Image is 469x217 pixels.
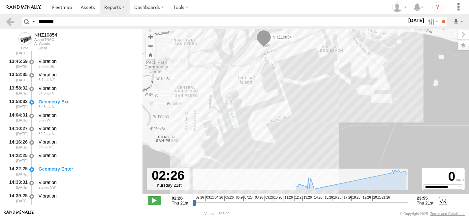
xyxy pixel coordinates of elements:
span: 08:26 [254,196,263,201]
div: 14:04:31 [DATE] [5,111,28,123]
span: Heading: 351 [52,91,54,95]
div: 14:33:31 [DATE] [5,178,28,191]
label: Play/Stop [148,196,161,205]
label: [DATE] [407,17,425,24]
div: NHZ10854 - View Asset History [34,32,57,38]
span: Heading: 50 [50,78,55,82]
div: Vibration [39,125,136,131]
div: © Copyright 2025 - [400,212,465,216]
label: Search Query [31,17,36,26]
div: All Assets [34,41,57,45]
img: rand-logo.svg [7,5,41,10]
span: 03:26 [205,196,215,201]
div: Vibration [39,193,136,199]
span: 18:26 [351,196,360,201]
div: 14:39:25 [DATE] [5,192,28,204]
span: 13:26 [302,196,312,201]
div: 14:22:25 [DATE] [5,151,28,164]
div: Vibration [39,85,136,91]
span: 06:26 [235,196,244,201]
i: ? [432,2,443,13]
label: Search Filter Options [425,17,440,26]
div: 13:58:32 [DATE] [5,84,28,96]
a: Visit our Website [4,210,34,217]
span: Heading: 293 [50,185,56,189]
div: Geometry Exit [39,99,136,105]
div: Time [5,47,28,50]
div: Version: 306.00 [204,212,230,216]
span: 9.3 [39,64,49,68]
div: 13:45:59 [DATE] [5,57,28,69]
span: 17:26 [343,196,352,201]
span: 11:26 [284,196,293,201]
div: Vibration [39,179,136,185]
span: 05:26 [224,196,234,201]
span: NHZ10854 [272,35,292,39]
div: Vibration [39,139,136,145]
label: Export results as... [453,17,464,26]
span: Heading: 132 [50,64,55,68]
span: 16:26 [332,196,341,201]
div: Vibration [39,72,136,78]
span: 09:26 [265,196,274,201]
span: 32.9 [39,132,51,136]
span: Thu 21st Aug 2025 [172,201,188,205]
div: Zulema McIntosch [390,2,409,12]
span: Thu 21st Aug 2025 [417,201,433,205]
div: 14:22:25 [DATE] [5,165,28,177]
span: 04:26 [214,196,223,201]
span: 10:26 [273,196,282,201]
span: 15:26 [324,196,333,201]
div: 13:58:32 [DATE] [5,98,28,110]
button: Zoom Home [146,50,155,59]
strong: 23:55 [417,196,433,201]
span: 20:26 [372,196,382,201]
div: Vibration [39,58,136,64]
span: 3.1 [39,78,49,82]
strong: 02:26 [172,196,188,201]
button: Zoom out [146,41,155,50]
span: 21:26 [381,196,390,201]
span: 28 [39,145,48,149]
span: 19:26 [362,196,371,201]
div: Geometry Enter [39,166,136,172]
button: Zoom in [146,32,155,41]
span: Heading: 260 [47,118,50,122]
span: 34.8 [39,91,51,95]
a: Terms and Conditions [430,212,465,216]
span: Heading: 37 [49,145,54,149]
a: Back to previous Page [5,17,15,26]
div: Vibration [39,152,136,158]
span: Heading: 13 [52,132,54,136]
span: 12:26 [294,196,303,201]
span: 14:26 [313,196,322,201]
div: 14:16:26 [DATE] [5,138,28,150]
span: 07:26 [243,196,253,201]
div: Vibration [39,112,136,118]
span: 02:26 [195,196,204,201]
span: 2.5 [39,185,49,189]
span: 5 [39,118,46,122]
div: 0 [423,169,464,184]
span: 34.8 [39,105,51,109]
div: 14:10:27 [DATE] [5,125,28,137]
div: ActiveTRAC [34,38,57,41]
span: Heading: 351 [52,105,54,109]
div: Event [38,47,142,50]
div: 13:52:35 [DATE] [5,71,28,83]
